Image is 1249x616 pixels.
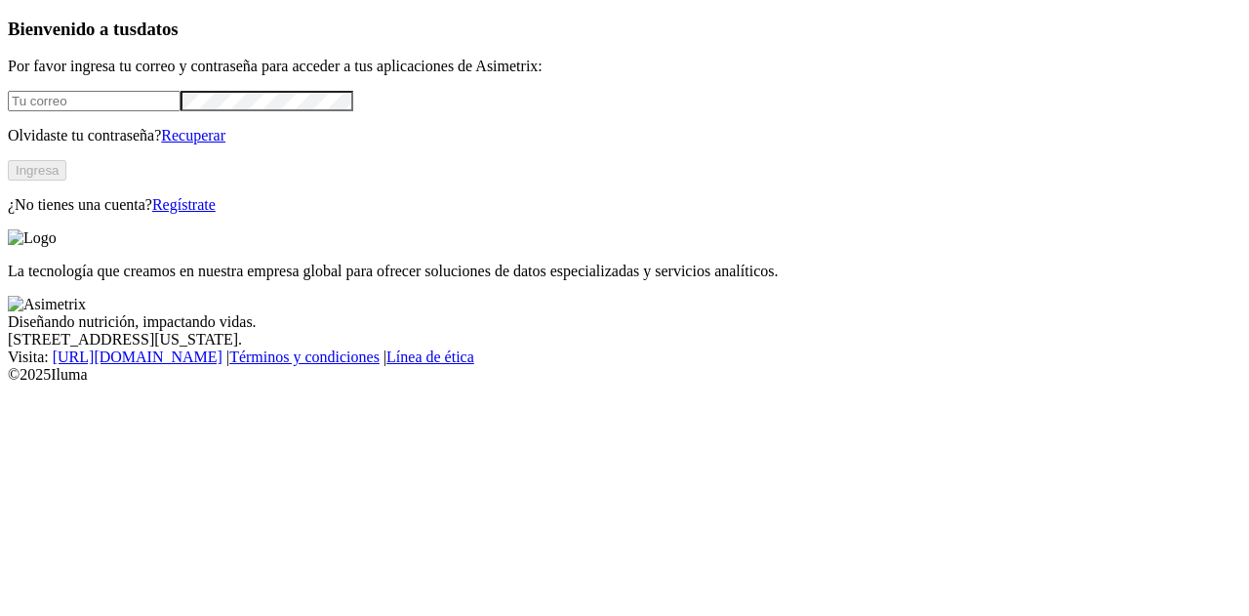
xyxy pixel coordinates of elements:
[386,349,474,365] a: Línea de ética
[8,296,86,313] img: Asimetrix
[8,91,181,111] input: Tu correo
[8,58,1241,75] p: Por favor ingresa tu correo y contraseña para acceder a tus aplicaciones de Asimetrix:
[8,349,1241,366] div: Visita : | |
[53,349,222,365] a: [URL][DOMAIN_NAME]
[8,196,1241,214] p: ¿No tienes una cuenta?
[8,229,57,247] img: Logo
[161,127,225,144] a: Recuperar
[137,19,179,39] span: datos
[8,127,1241,144] p: Olvidaste tu contraseña?
[8,263,1241,280] p: La tecnología que creamos en nuestra empresa global para ofrecer soluciones de datos especializad...
[8,160,66,181] button: Ingresa
[8,19,1241,40] h3: Bienvenido a tus
[152,196,216,213] a: Regístrate
[8,313,1241,331] div: Diseñando nutrición, impactando vidas.
[8,366,1241,384] div: © 2025 Iluma
[8,331,1241,349] div: [STREET_ADDRESS][US_STATE].
[229,349,380,365] a: Términos y condiciones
